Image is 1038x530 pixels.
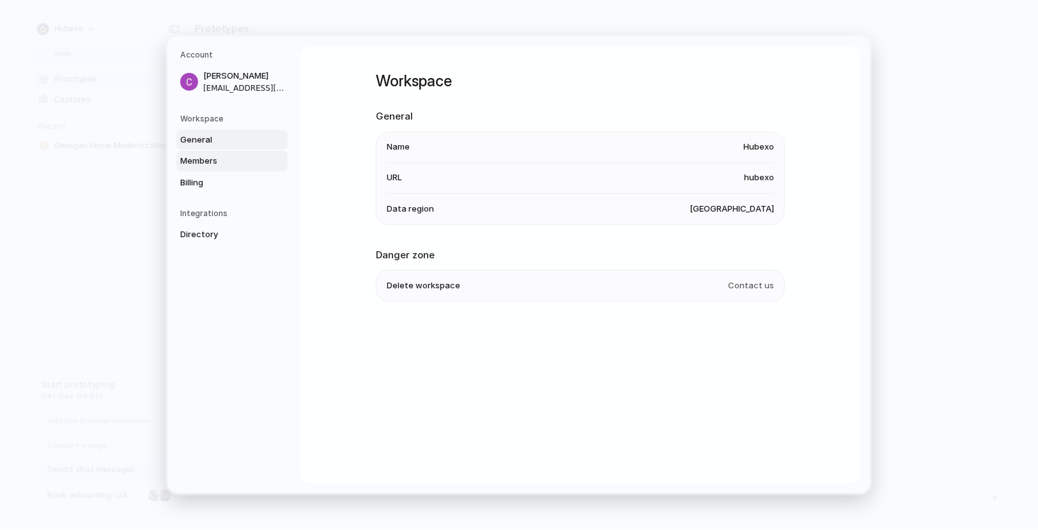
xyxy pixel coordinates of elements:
[387,171,402,184] span: URL
[176,66,288,98] a: [PERSON_NAME][EMAIL_ADDRESS][DOMAIN_NAME]
[203,70,285,82] span: [PERSON_NAME]
[180,113,288,125] h5: Workspace
[180,155,262,168] span: Members
[180,228,262,241] span: Directory
[376,248,785,263] h2: Danger zone
[180,49,288,61] h5: Account
[176,224,288,245] a: Directory
[387,203,434,215] span: Data region
[180,134,262,146] span: General
[743,141,774,153] span: Hubexo
[728,279,774,292] span: Contact us
[203,82,285,94] span: [EMAIL_ADDRESS][DOMAIN_NAME]
[176,130,288,150] a: General
[180,208,288,219] h5: Integrations
[376,70,785,93] h1: Workspace
[387,141,410,153] span: Name
[744,171,774,184] span: hubexo
[176,173,288,193] a: Billing
[376,109,785,124] h2: General
[690,203,774,215] span: [GEOGRAPHIC_DATA]
[176,151,288,171] a: Members
[180,176,262,189] span: Billing
[387,279,460,292] span: Delete workspace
